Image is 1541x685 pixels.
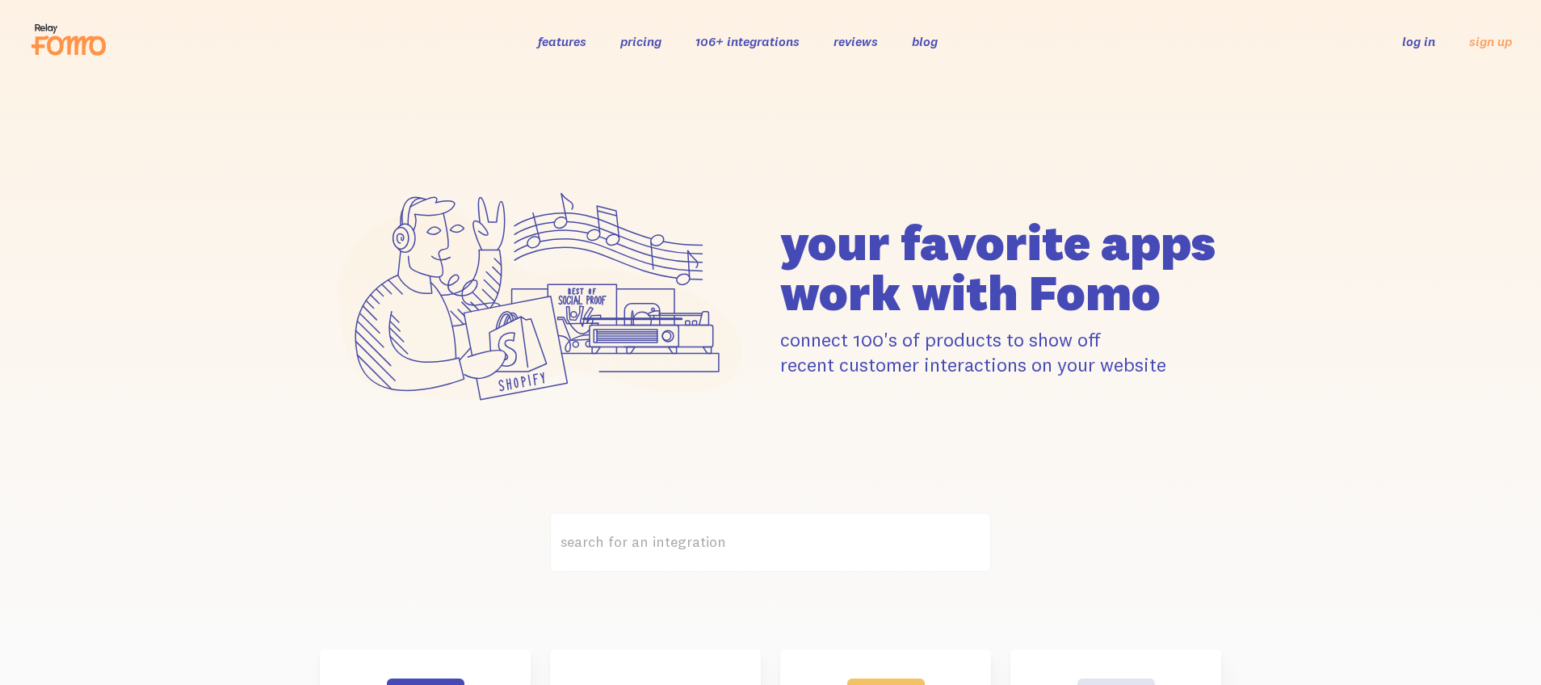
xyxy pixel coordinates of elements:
[833,33,878,49] a: reviews
[912,33,938,49] a: blog
[780,217,1221,317] h1: your favorite apps work with Fomo
[550,513,991,572] label: search for an integration
[538,33,586,49] a: features
[1469,33,1512,50] a: sign up
[620,33,661,49] a: pricing
[1402,33,1435,49] a: log in
[780,327,1221,377] p: connect 100's of products to show off recent customer interactions on your website
[695,33,800,49] a: 106+ integrations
